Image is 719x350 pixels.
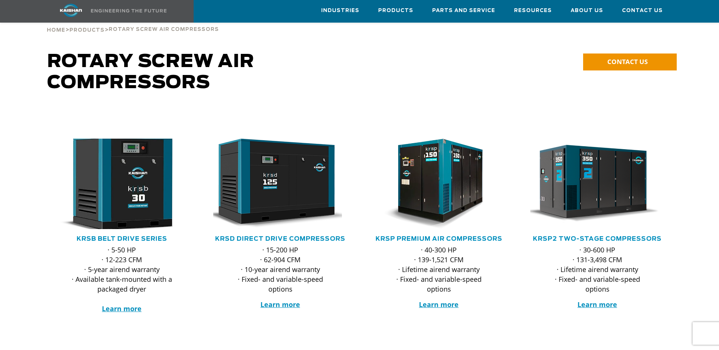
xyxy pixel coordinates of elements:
[607,57,648,66] span: CONTACT US
[622,6,663,15] span: Contact Us
[43,4,99,17] img: kaishan logo
[69,28,105,33] span: Products
[47,28,65,33] span: Home
[514,0,552,21] a: Resources
[91,9,166,12] img: Engineering the future
[70,245,174,313] p: · 5-50 HP · 12-223 CFM · 5-year airend warranty · Available tank-mounted with a packaged dryer
[208,139,342,229] img: krsd125
[376,236,502,242] a: KRSP Premium Air Compressors
[622,0,663,21] a: Contact Us
[215,236,345,242] a: KRSD Direct Drive Compressors
[372,139,506,229] div: krsp150
[533,236,662,242] a: KRSP2 Two-Stage Compressors
[419,300,459,309] a: Learn more
[47,53,254,92] span: Rotary Screw Air Compressors
[69,26,105,33] a: Products
[102,304,142,313] a: Learn more
[545,245,650,294] p: · 30-600 HP · 131-3,498 CFM · Lifetime airend warranty · Fixed- and variable-speed options
[525,139,659,229] img: krsp350
[366,139,500,229] img: krsp150
[77,236,167,242] a: KRSB Belt Drive Series
[514,6,552,15] span: Resources
[42,134,190,234] img: krsb30
[432,6,495,15] span: Parts and Service
[583,53,677,70] a: CONTACT US
[228,245,333,294] p: · 15-200 HP · 62-904 CFM · 10-year airend warranty · Fixed- and variable-speed options
[378,0,413,21] a: Products
[530,139,665,229] div: krsp350
[260,300,300,309] a: Learn more
[387,245,491,294] p: · 40-300 HP · 139-1,521 CFM · Lifetime airend warranty · Fixed- and variable-speed options
[321,0,359,21] a: Industries
[109,27,219,32] span: Rotary Screw Air Compressors
[47,26,65,33] a: Home
[321,6,359,15] span: Industries
[577,300,617,309] a: Learn more
[432,0,495,21] a: Parts and Service
[571,6,603,15] span: About Us
[55,139,189,229] div: krsb30
[571,0,603,21] a: About Us
[213,139,348,229] div: krsd125
[378,6,413,15] span: Products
